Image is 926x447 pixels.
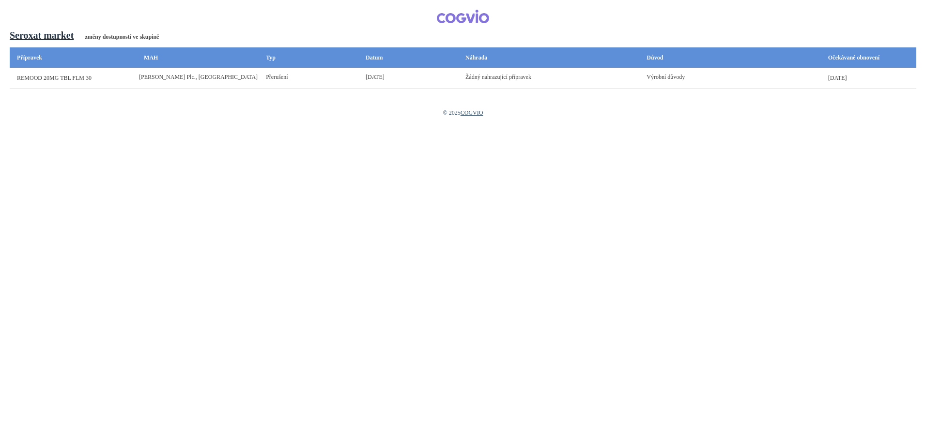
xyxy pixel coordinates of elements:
th: Důvod [644,47,825,68]
span: [PERSON_NAME] Plc., [GEOGRAPHIC_DATA] [139,74,258,80]
a: COGVIO [461,109,483,116]
img: COGVIO [437,10,489,23]
th: Přípravek [10,47,137,68]
span: REMOOD [17,74,42,81]
th: Náhrada [463,47,644,68]
a: Seroxat market [10,30,74,41]
td: Výrobní důvody [644,68,825,89]
th: MAH [137,47,263,68]
td: [DATE] [363,68,463,89]
th: Typ [263,47,363,68]
span: Žádný nahrazující přípravek [465,74,531,80]
td: [DATE] [826,68,916,89]
th: Datum [363,47,463,68]
td: © 2025 [318,108,608,117]
th: Očekávané obnovení [826,47,916,68]
a: REMOOD 20MG TBL FLM 30 [17,74,92,81]
td: Přerušení [263,68,363,89]
b: změny dostupností ve skupině [85,33,159,40]
span: 20MG TBL FLM 30 [44,74,92,81]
